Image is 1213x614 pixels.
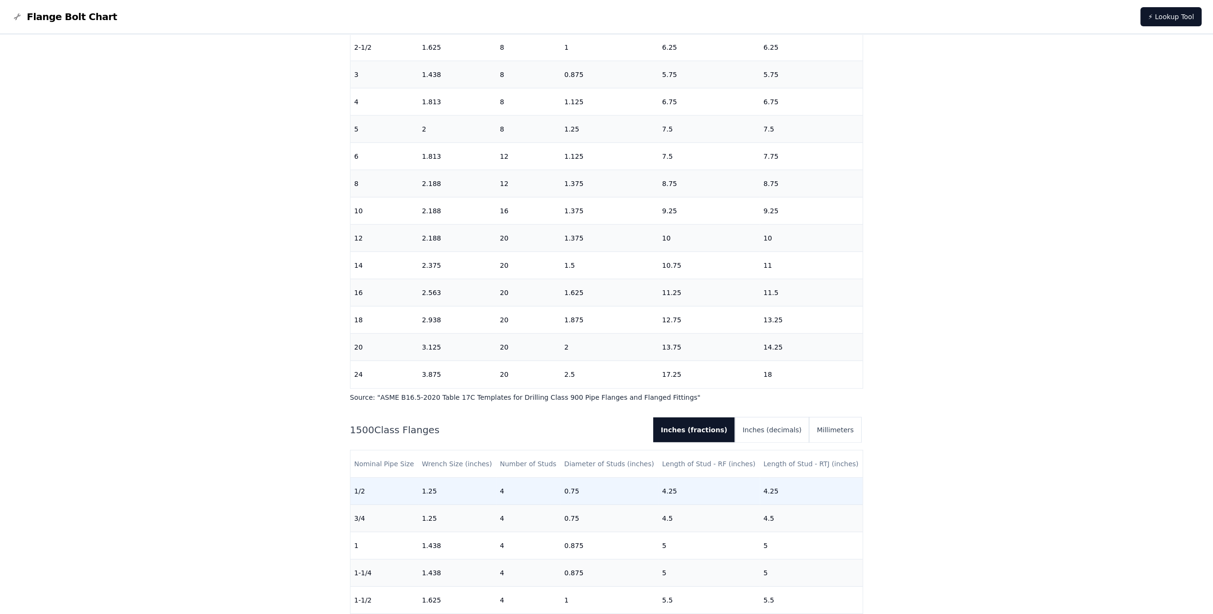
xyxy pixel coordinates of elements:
td: 4 [496,532,560,559]
td: 20 [496,252,560,279]
td: 4 [496,559,560,587]
td: 5.75 [760,61,863,88]
td: 5 [350,116,418,143]
td: 20 [496,307,560,334]
img: Flange Bolt Chart Logo [11,11,23,22]
td: 3 [350,61,418,88]
td: 5.75 [658,61,760,88]
td: 12 [350,225,418,252]
td: 6.25 [658,34,760,61]
td: 1.25 [560,116,658,143]
th: Diameter of Studs (inches) [560,450,658,478]
td: 1.625 [418,34,496,61]
td: 14 [350,252,418,279]
td: 20 [496,361,560,388]
td: 1.125 [560,88,658,116]
td: 10 [760,225,863,252]
td: 20 [350,334,418,361]
td: 8.75 [760,170,863,197]
td: 4 [496,478,560,505]
td: 4 [350,88,418,116]
td: 2 [418,116,496,143]
td: 20 [496,334,560,361]
td: 20 [496,225,560,252]
th: Wrench Size (inches) [418,450,496,478]
td: 8 [350,170,418,197]
td: 17.25 [658,361,760,388]
td: 5.5 [760,587,863,614]
td: 8 [496,88,560,116]
td: 1.625 [560,279,658,307]
td: 8 [496,34,560,61]
td: 10 [658,225,760,252]
td: 13.25 [760,307,863,334]
button: Millimeters [809,417,861,442]
td: 0.875 [560,532,658,559]
th: Nominal Pipe Size [350,450,418,478]
td: 1-1/4 [350,559,418,587]
td: 1.875 [560,307,658,334]
td: 1 [350,532,418,559]
td: 9.25 [658,197,760,225]
td: 1.5 [560,252,658,279]
td: 2 [560,334,658,361]
td: 2.188 [418,225,496,252]
td: 12 [496,143,560,170]
td: 1.125 [560,143,658,170]
td: 7.5 [760,116,863,143]
td: 12.75 [658,307,760,334]
td: 2.188 [418,197,496,225]
td: 1.375 [560,170,658,197]
td: 4.25 [658,478,760,505]
th: Length of Stud - RF (inches) [658,450,760,478]
td: 1.625 [418,587,496,614]
td: 1 [560,587,658,614]
td: 11.5 [760,279,863,307]
button: Inches (decimals) [735,417,809,442]
td: 5.5 [658,587,760,614]
th: Length of Stud - RTJ (inches) [760,450,863,478]
td: 9.25 [760,197,863,225]
td: 6.75 [658,88,760,116]
td: 1.375 [560,225,658,252]
td: 1.438 [418,61,496,88]
td: 6.75 [760,88,863,116]
td: 4 [496,587,560,614]
td: 6.25 [760,34,863,61]
td: 2.188 [418,170,496,197]
td: 10 [350,197,418,225]
td: 14.25 [760,334,863,361]
td: 1.375 [560,197,658,225]
td: 6 [350,143,418,170]
td: 20 [496,279,560,307]
td: 7.5 [658,143,760,170]
td: 16 [350,279,418,307]
th: Number of Studs [496,450,560,478]
td: 0.75 [560,505,658,532]
td: 7.5 [658,116,760,143]
td: 5 [760,559,863,587]
td: 13.75 [658,334,760,361]
td: 0.875 [560,61,658,88]
td: 1-1/2 [350,587,418,614]
h2: 1500 Class Flanges [350,423,645,437]
td: 8 [496,116,560,143]
td: 1.438 [418,559,496,587]
td: 2.5 [560,361,658,388]
td: 0.875 [560,559,658,587]
td: 8.75 [658,170,760,197]
p: Source: " ASME B16.5-2020 Table 17C Templates for Drilling Class 900 Pipe Flanges and Flanged Fit... [350,393,863,402]
a: Flange Bolt Chart LogoFlange Bolt Chart [11,10,117,23]
td: 1.813 [418,143,496,170]
td: 11 [760,252,863,279]
a: ⚡ Lookup Tool [1140,7,1202,26]
td: 18 [760,361,863,388]
td: 1.25 [418,478,496,505]
td: 5 [658,559,760,587]
td: 7.75 [760,143,863,170]
td: 1.25 [418,505,496,532]
span: Flange Bolt Chart [27,10,117,23]
td: 1.813 [418,88,496,116]
button: Inches (fractions) [653,417,735,442]
td: 8 [496,61,560,88]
